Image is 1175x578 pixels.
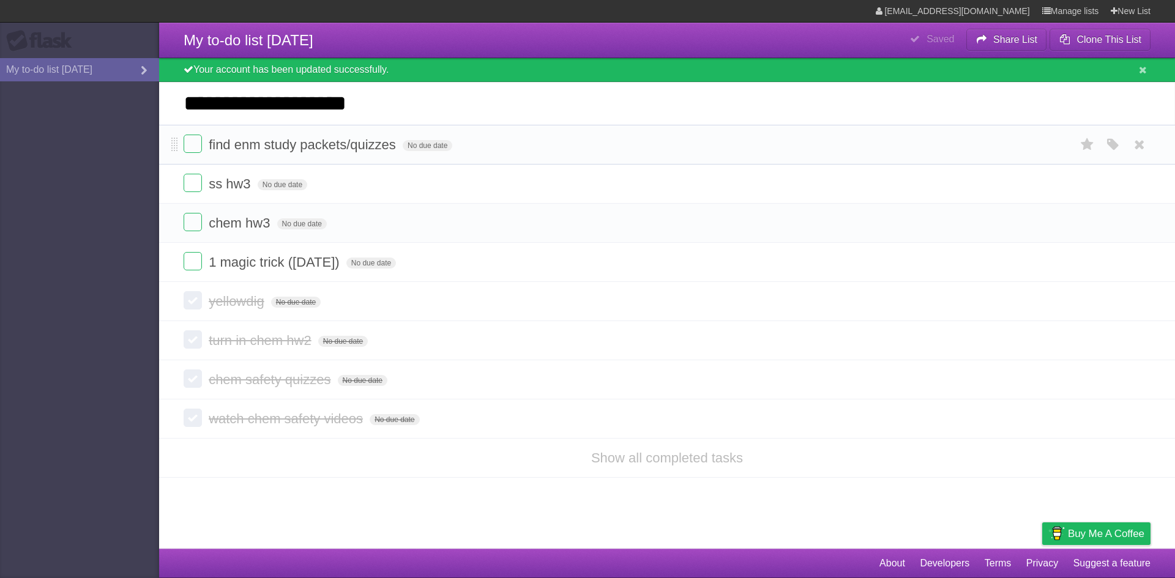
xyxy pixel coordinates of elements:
button: Clone This List [1050,29,1151,51]
span: No due date [403,140,452,151]
span: ss hw3 [209,176,253,191]
span: No due date [346,258,396,269]
label: Done [184,291,202,309]
a: Buy me a coffee [1042,522,1151,545]
span: find enm study packets/quizzes [209,137,399,152]
span: 1 magic trick ([DATE]) [209,254,343,270]
span: No due date [370,414,419,425]
label: Done [184,213,202,231]
span: chem safety quizzes [209,372,334,387]
label: Done [184,135,202,153]
label: Done [184,330,202,349]
span: yellowdig [209,294,267,309]
a: Privacy [1026,552,1058,575]
span: Buy me a coffee [1068,523,1144,544]
div: Flask [6,30,80,52]
span: No due date [271,297,321,308]
b: Share List [993,34,1037,45]
b: Saved [927,34,954,44]
span: No due date [338,375,387,386]
span: No due date [318,336,368,347]
label: Done [184,369,202,388]
a: Terms [985,552,1012,575]
div: Your account has been updated successfully. [159,58,1175,82]
label: Done [184,174,202,192]
span: chem hw3 [209,215,273,231]
span: turn in chem hw2 [209,333,315,348]
span: My to-do list [DATE] [184,32,313,48]
button: Share List [966,29,1047,51]
span: watch chem safety videos [209,411,366,426]
a: About [879,552,905,575]
span: No due date [258,179,307,190]
a: Show all completed tasks [591,450,743,465]
a: Developers [920,552,969,575]
label: Done [184,252,202,270]
a: Suggest a feature [1073,552,1151,575]
img: Buy me a coffee [1048,523,1065,544]
label: Done [184,409,202,427]
span: No due date [277,218,327,229]
b: Clone This List [1076,34,1141,45]
label: Star task [1076,135,1099,155]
